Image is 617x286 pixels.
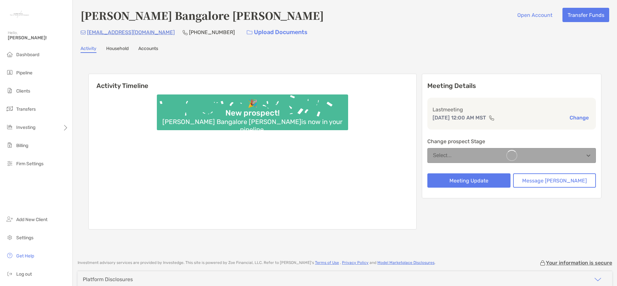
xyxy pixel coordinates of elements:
[16,143,28,148] span: Billing
[16,125,35,130] span: Investing
[81,31,86,34] img: Email Icon
[189,28,235,36] p: [PHONE_NUMBER]
[16,271,32,277] span: Log out
[8,35,69,41] span: [PERSON_NAME]!
[6,215,14,223] img: add_new_client icon
[6,252,14,259] img: get-help icon
[427,82,596,90] p: Meeting Details
[427,137,596,145] p: Change prospect Stage
[183,30,188,35] img: Phone Icon
[6,87,14,94] img: clients icon
[81,8,324,23] h4: [PERSON_NAME] Bangalore [PERSON_NAME]
[513,173,596,188] button: Message [PERSON_NAME]
[6,270,14,278] img: logout icon
[8,3,31,26] img: Zoe Logo
[89,74,416,90] h6: Activity Timeline
[78,260,435,265] p: Investment advisory services are provided by Investedge . This site is powered by Zoe Financial, ...
[16,52,39,57] span: Dashboard
[245,99,260,108] div: 🎉
[6,50,14,58] img: dashboard icon
[6,159,14,167] img: firm-settings icon
[377,260,434,265] a: Model Marketplace Disclosures
[6,123,14,131] img: investing icon
[6,233,14,241] img: settings icon
[427,173,510,188] button: Meeting Update
[16,253,34,259] span: Get Help
[562,8,609,22] button: Transfer Funds
[16,106,36,112] span: Transfers
[247,30,252,35] img: button icon
[6,141,14,149] img: billing icon
[6,68,14,76] img: pipeline icon
[568,114,591,121] button: Change
[16,88,30,94] span: Clients
[546,260,612,266] p: Your information is secure
[512,8,557,22] button: Open Account
[433,106,591,114] p: Last meeting
[594,276,602,283] img: icon arrow
[157,94,348,125] img: Confetti
[16,161,44,167] span: Firm Settings
[16,217,47,222] span: Add New Client
[6,105,14,113] img: transfers icon
[157,118,348,133] div: [PERSON_NAME] Bangalore [PERSON_NAME] is now in your pipeline.
[223,108,282,118] div: New prospect!
[87,28,175,36] p: [EMAIL_ADDRESS][DOMAIN_NAME]
[342,260,369,265] a: Privacy Policy
[16,70,32,76] span: Pipeline
[433,114,486,122] p: [DATE] 12:00 AM MST
[138,46,158,53] a: Accounts
[16,235,33,241] span: Settings
[81,46,96,53] a: Activity
[243,25,312,39] a: Upload Documents
[489,115,495,120] img: communication type
[106,46,129,53] a: Household
[83,276,133,282] div: Platform Disclosures
[315,260,339,265] a: Terms of Use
